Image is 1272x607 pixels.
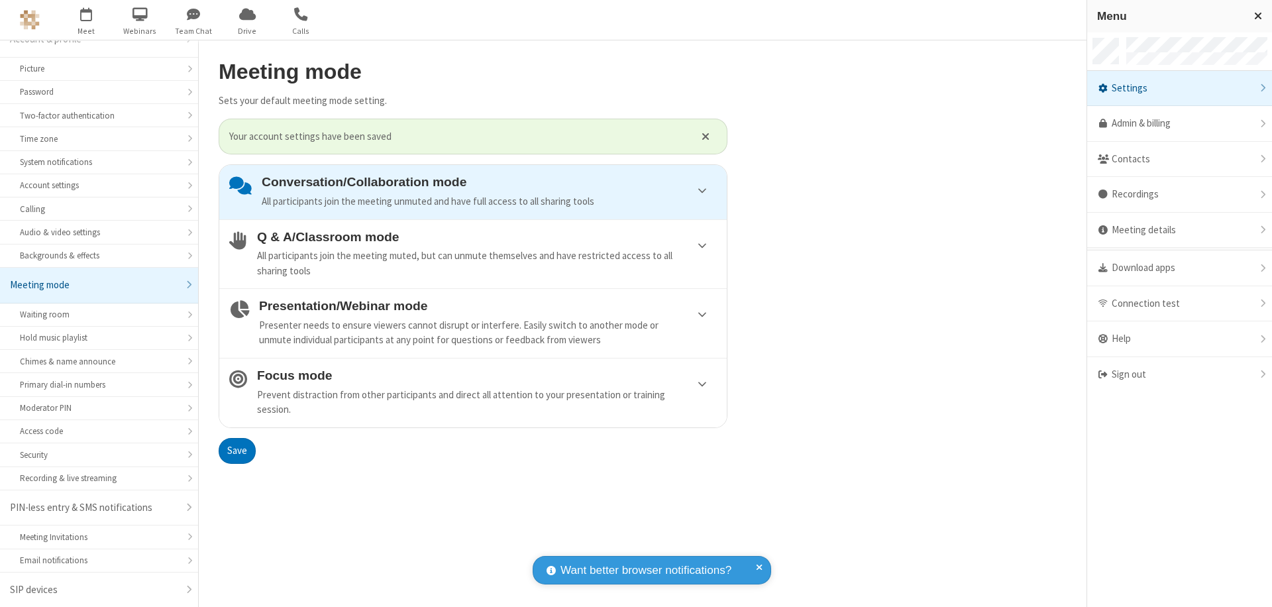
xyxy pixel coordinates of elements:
[20,331,178,344] div: Hold music playlist
[219,438,256,465] button: Save
[20,378,178,391] div: Primary dial-in numbers
[20,62,178,75] div: Picture
[262,194,717,209] div: All participants join the meeting unmuted and have full access to all sharing tools
[1087,71,1272,107] div: Settings
[1087,213,1272,248] div: Meeting details
[20,109,178,122] div: Two-factor authentication
[219,93,727,109] p: Sets your default meeting mode setting.
[20,249,178,262] div: Backgrounds & effects
[169,25,219,37] span: Team Chat
[257,368,717,382] h4: Focus mode
[20,10,40,30] img: QA Selenium DO NOT DELETE OR CHANGE
[1087,357,1272,392] div: Sign out
[560,562,731,579] span: Want better browser notifications?
[1087,177,1272,213] div: Recordings
[20,203,178,215] div: Calling
[20,472,178,484] div: Recording & live streaming
[229,129,685,144] span: Your account settings have been saved
[257,230,717,244] h4: Q & A/Classroom mode
[257,248,717,278] div: All participants join the meeting muted, but can unmute themselves and have restricted access to ...
[20,156,178,168] div: System notifications
[20,402,178,414] div: Moderator PIN
[262,175,717,189] h4: Conversation/Collaboration mode
[259,318,717,348] div: Presenter needs to ensure viewers cannot disrupt or interfere. Easily switch to another mode or u...
[20,425,178,437] div: Access code
[1087,142,1272,178] div: Contacts
[223,25,272,37] span: Drive
[1087,106,1272,142] a: Admin & billing
[259,299,717,313] h4: Presentation/Webinar mode
[219,60,727,83] h2: Meeting mode
[10,500,178,516] div: PIN-less entry & SMS notifications
[1087,250,1272,286] div: Download apps
[1097,10,1242,23] h3: Menu
[10,582,178,598] div: SIP devices
[1087,321,1272,357] div: Help
[20,133,178,145] div: Time zone
[276,25,326,37] span: Calls
[62,25,111,37] span: Meet
[257,388,717,417] div: Prevent distraction from other participants and direct all attention to your presentation or trai...
[695,127,717,146] button: Close alert
[20,554,178,567] div: Email notifications
[20,531,178,543] div: Meeting Invitations
[20,85,178,98] div: Password
[10,278,178,293] div: Meeting mode
[20,449,178,461] div: Security
[20,179,178,192] div: Account settings
[115,25,165,37] span: Webinars
[20,355,178,368] div: Chimes & name announce
[1087,286,1272,322] div: Connection test
[20,226,178,239] div: Audio & video settings
[20,308,178,321] div: Waiting room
